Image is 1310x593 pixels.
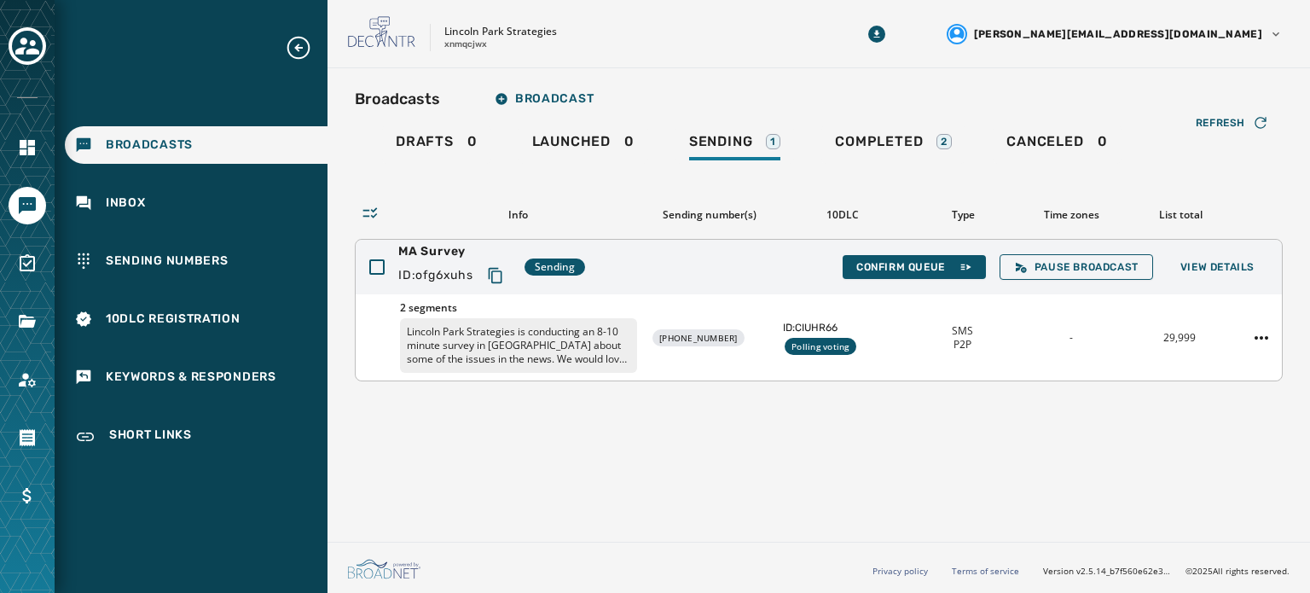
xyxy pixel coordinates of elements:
div: Type [915,208,1011,222]
div: - [1023,331,1118,345]
span: Sending [535,260,575,274]
span: P2P [954,338,971,352]
span: Inbox [106,195,146,212]
span: Version [1043,565,1172,578]
span: View Details [1180,260,1255,274]
div: [PHONE_NUMBER] [652,329,745,346]
div: Time zones [1024,208,1120,222]
span: 2 segments [400,301,637,315]
a: Navigate to Files [9,303,46,340]
a: Navigate to Inbox [65,184,327,222]
p: Lincoln Park Strategies [444,25,557,38]
a: Navigate to Account [9,361,46,398]
span: Confirm Queue [856,260,972,274]
button: Download Menu [861,19,892,49]
a: Drafts0 [382,125,491,164]
div: Polling voting [785,338,856,355]
a: Completed2 [821,125,965,164]
a: Sending1 [675,125,794,164]
button: MA Survey action menu [1248,324,1275,352]
button: Refresh [1182,109,1283,137]
a: Privacy policy [872,565,928,577]
a: Navigate to Messaging [9,187,46,224]
div: 0 [1006,133,1107,160]
a: Navigate to Keywords & Responders [65,358,327,396]
a: Canceled0 [993,125,1121,164]
div: 2 [936,134,952,149]
span: Launched [532,133,611,150]
span: Sending Numbers [106,253,229,270]
div: Info [399,208,637,222]
p: Lincoln Park Strategies is conducting an 8-10 minute survey in [GEOGRAPHIC_DATA] about some of th... [400,318,637,373]
span: Short Links [109,427,192,447]
span: MA Survey [398,243,511,260]
button: Toggle account select drawer [9,27,46,65]
span: 10DLC Registration [106,311,241,328]
span: © 2025 All rights reserved. [1185,565,1290,577]
h2: Broadcasts [355,87,440,111]
button: View Details [1167,255,1268,279]
p: xnmqcjwx [444,38,487,51]
div: Sending number(s) [651,208,769,222]
button: Confirm Queue [843,255,986,279]
a: Terms of service [952,565,1019,577]
a: Navigate to Home [9,129,46,166]
a: Navigate to 10DLC Registration [65,300,327,338]
div: 0 [396,133,478,160]
button: User settings [940,17,1290,51]
span: ID: CIUHR66 [783,321,901,334]
span: Refresh [1196,116,1245,130]
a: Navigate to Broadcasts [65,126,327,164]
span: v2.5.14_b7f560e62e3347fd09829e8ac9922915a95fe427 [1076,565,1172,578]
a: Navigate to Sending Numbers [65,242,327,280]
span: Sending [689,133,753,150]
a: Navigate to Billing [9,477,46,515]
div: List total [1133,208,1228,222]
button: Pause Broadcast [1000,254,1153,280]
span: Broadcasts [106,137,193,154]
span: SMS [952,324,973,338]
a: Launched0 [519,125,648,164]
button: Copy text to clipboard [480,260,511,291]
div: 29,999 [1133,331,1227,345]
button: Expand sub nav menu [285,34,326,61]
div: 10DLC [783,208,901,222]
a: Navigate to Short Links [65,416,327,457]
span: Drafts [396,133,454,150]
div: 0 [532,133,635,160]
div: 1 [766,134,780,149]
span: Completed [835,133,923,150]
span: ID: ofg6xuhs [398,267,473,284]
span: Pause Broadcast [1014,260,1139,274]
a: Navigate to Surveys [9,245,46,282]
button: Broadcast [481,82,607,116]
span: Broadcast [495,92,594,106]
a: Navigate to Orders [9,419,46,456]
span: [PERSON_NAME][EMAIL_ADDRESS][DOMAIN_NAME] [974,27,1262,41]
span: Canceled [1006,133,1083,150]
span: Keywords & Responders [106,369,276,386]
